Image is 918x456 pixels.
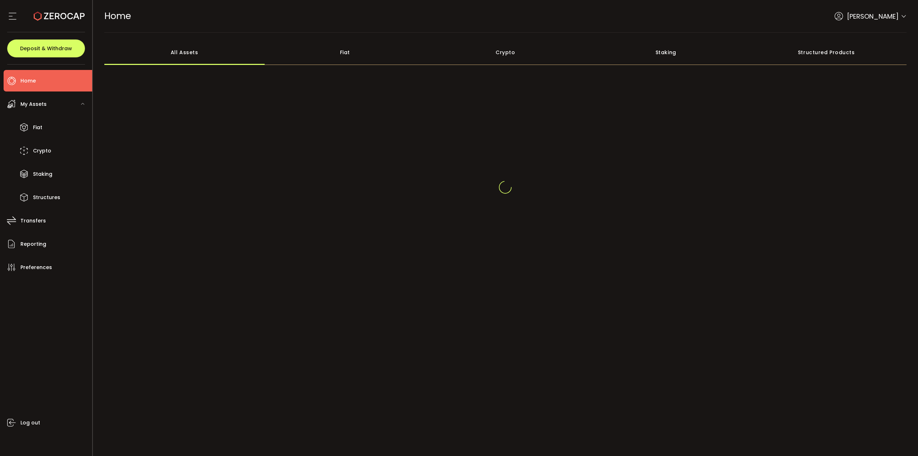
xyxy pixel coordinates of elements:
[20,262,52,273] span: Preferences
[847,11,899,21] span: [PERSON_NAME]
[20,239,46,249] span: Reporting
[104,40,265,65] div: All Assets
[104,10,131,22] span: Home
[265,40,425,65] div: Fiat
[33,192,60,203] span: Structures
[20,99,47,109] span: My Assets
[425,40,586,65] div: Crypto
[20,418,40,428] span: Log out
[20,46,72,51] span: Deposit & Withdraw
[33,146,51,156] span: Crypto
[33,169,52,179] span: Staking
[20,76,36,86] span: Home
[20,216,46,226] span: Transfers
[586,40,746,65] div: Staking
[7,39,85,57] button: Deposit & Withdraw
[746,40,907,65] div: Structured Products
[33,122,42,133] span: Fiat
